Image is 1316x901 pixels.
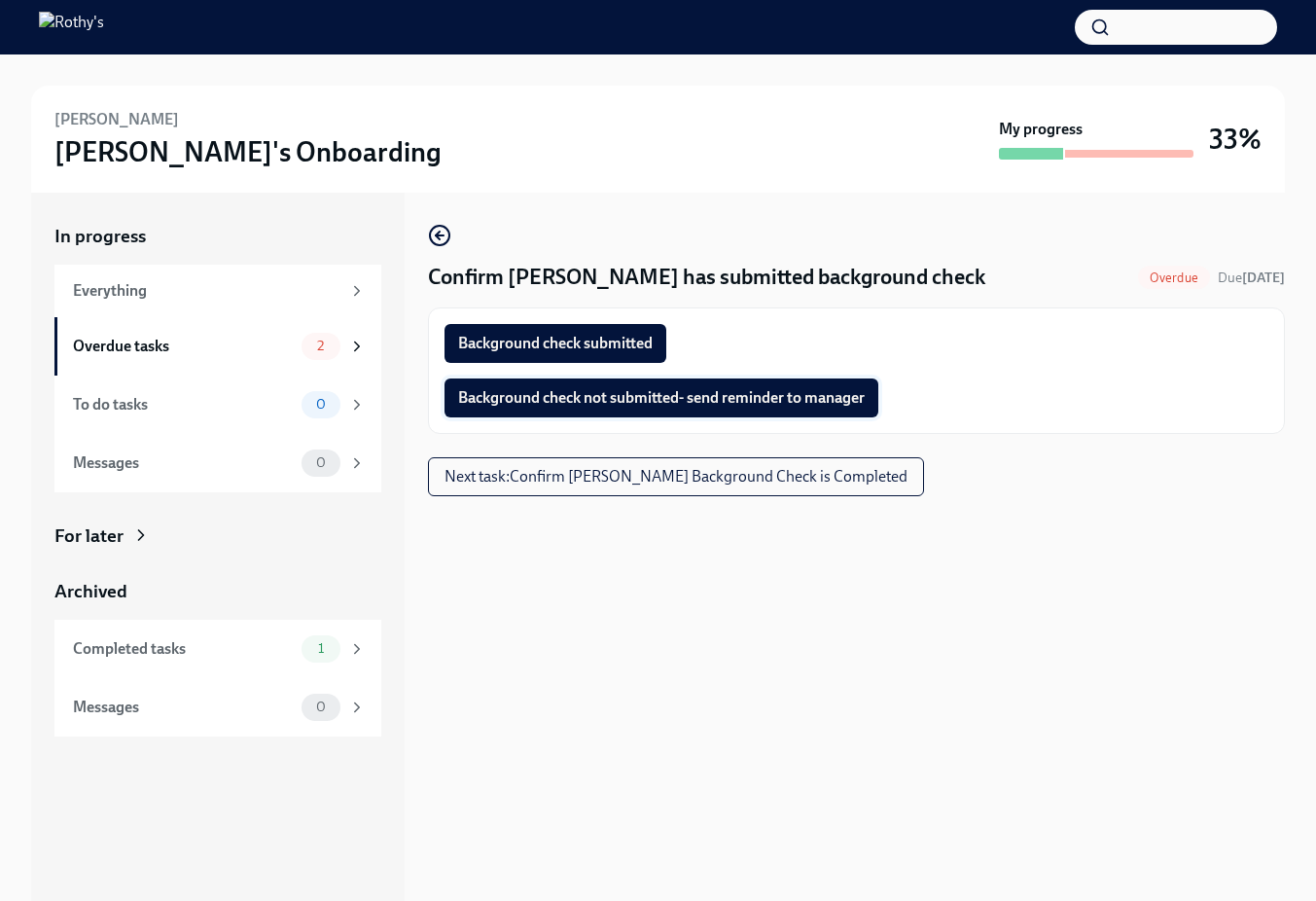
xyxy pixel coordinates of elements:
button: Next task:Confirm [PERSON_NAME] Background Check is Completed [428,457,924,496]
strong: [DATE] [1242,270,1285,286]
span: Due [1218,270,1285,286]
span: 0 [304,700,338,714]
span: 2 [305,339,336,353]
h6: [PERSON_NAME] [54,109,179,130]
span: Background check submitted [458,334,653,353]
div: For later [54,523,124,549]
strong: My progress [999,119,1083,140]
a: To do tasks0 [54,376,381,434]
a: Everything [54,265,381,317]
a: Archived [54,579,381,604]
span: 0 [304,397,338,412]
span: Background check not submitted- send reminder to manager [458,388,865,408]
span: Overdue [1138,270,1210,285]
h3: 33% [1209,122,1262,157]
span: 0 [304,455,338,470]
a: Completed tasks1 [54,620,381,678]
div: Everything [73,280,340,302]
a: Overdue tasks2 [54,317,381,376]
h3: [PERSON_NAME]'s Onboarding [54,134,442,169]
div: Overdue tasks [73,336,294,357]
button: Background check submitted [445,324,666,363]
h4: Confirm [PERSON_NAME] has submitted background check [428,263,985,292]
a: Messages0 [54,434,381,492]
span: Next task : Confirm [PERSON_NAME] Background Check is Completed [445,467,907,487]
button: Background check not submitted- send reminder to manager [445,378,878,417]
a: Messages0 [54,678,381,737]
div: Messages [73,697,294,718]
img: Rothy's [39,12,104,43]
div: To do tasks [73,394,294,415]
a: In progress [54,224,381,249]
span: 1 [306,641,336,656]
div: Messages [73,452,294,474]
span: September 21st, 2025 09:00 [1218,269,1285,287]
div: Completed tasks [73,638,294,660]
a: For later [54,523,381,549]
